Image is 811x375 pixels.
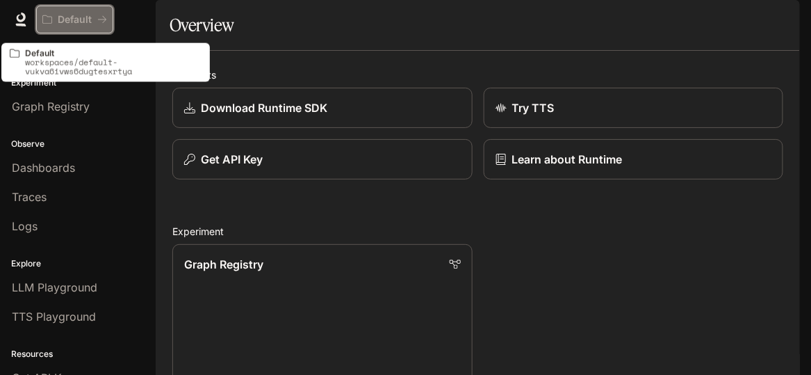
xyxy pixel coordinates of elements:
h2: Shortcuts [172,67,783,82]
a: Try TTS [484,88,784,128]
p: Learn about Runtime [512,151,623,168]
button: Get API Key [172,139,473,179]
a: Download Runtime SDK [172,88,473,128]
p: Graph Registry [184,256,263,273]
p: Try TTS [512,99,555,116]
p: workspaces/default-vukva6ivws6dugtesxrtya [25,58,202,76]
h1: Overview [170,11,234,39]
p: Default [25,49,202,58]
button: All workspaces [36,6,113,33]
p: Download Runtime SDK [201,99,327,116]
a: Learn about Runtime [484,139,784,179]
h2: Experiment [172,224,783,239]
p: Default [58,14,92,26]
p: Get API Key [201,151,263,168]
